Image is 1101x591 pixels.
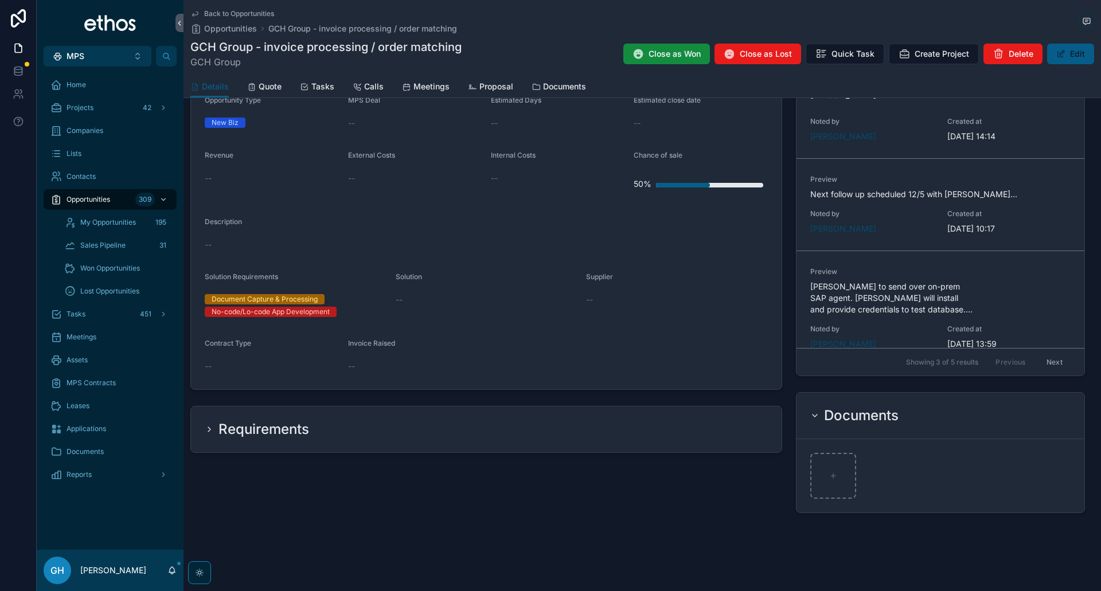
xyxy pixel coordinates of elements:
div: 50% [634,173,651,195]
h2: Documents [824,406,899,425]
span: GCH Group [190,55,462,69]
button: Quick Task [806,44,884,64]
a: Sales Pipeline31 [57,235,177,256]
span: External Costs [348,151,395,159]
span: Showing 3 of 5 results [906,358,978,367]
span: Preview [810,175,1071,184]
span: Close as Won [649,48,701,60]
div: 42 [139,101,155,115]
a: Opportunities [190,23,257,34]
a: Meetings [402,76,450,99]
span: -- [634,118,641,129]
span: Noted by [810,117,934,126]
span: [DATE] 13:59 [947,338,1071,350]
a: Meetings [44,327,177,347]
a: Calls [353,76,384,99]
a: Quote [247,76,282,99]
span: Calls [364,81,384,92]
button: Delete [983,44,1043,64]
span: Estimated Days [491,96,541,104]
span: GH [50,563,64,577]
span: -- [348,118,355,129]
span: Leases [67,401,89,410]
h1: GCH Group - invoice processing / order matching [190,39,462,55]
span: -- [205,361,212,372]
a: Proposal [468,76,513,99]
span: Created at [947,209,1071,218]
a: Leases [44,396,177,416]
button: Create Project [889,44,979,64]
span: Solution Requirements [205,272,278,281]
div: New Biz [212,118,239,128]
span: MPS [67,50,84,62]
span: Opportunities [204,23,257,34]
span: Applications [67,424,106,433]
a: Home [44,75,177,95]
a: Tasks451 [44,304,177,324]
a: Won Opportunities [57,258,177,279]
div: 195 [152,216,170,229]
button: Close as Lost [715,44,801,64]
a: Reports [44,464,177,485]
div: 309 [135,193,155,206]
span: Proposal [479,81,513,92]
div: 31 [156,238,170,252]
span: Meetings [413,81,450,92]
span: Close as Lost [740,48,792,60]
span: -- [348,173,355,184]
a: [PERSON_NAME] [810,223,876,234]
div: No-code/Lo-code App Development [212,307,330,317]
span: Won Opportunities [80,264,140,273]
span: Next follow up scheduled 12/5 with [PERSON_NAME]... [810,189,1017,199]
span: Created at [947,117,1071,126]
a: Applications [44,418,177,439]
a: Documents [532,76,586,99]
span: Sales Pipeline [80,241,126,250]
span: Projects [67,103,93,112]
span: Preview [810,267,1071,276]
span: Meetings [67,332,96,342]
div: 451 [136,307,155,321]
a: MPS Contracts [44,373,177,393]
span: -- [348,361,355,372]
span: Reports [67,470,92,479]
span: Description [205,217,242,226]
span: Internal Costs [491,151,536,159]
span: [DATE] 14:14 [947,131,1071,142]
a: Details [190,76,229,98]
a: Documents [44,441,177,462]
a: Assets [44,350,177,370]
span: -- [491,173,498,184]
span: -- [205,239,212,251]
a: Back to Opportunities [190,9,274,18]
a: Tasks [300,76,334,99]
span: Invoice Raised [348,339,395,347]
span: Quote [259,81,282,92]
span: Delete [1009,48,1033,60]
span: Lost Opportunities [80,287,139,296]
button: Next [1038,353,1071,371]
span: Details [202,81,229,92]
a: GCH Group - invoice processing / order matching [268,23,457,34]
img: App logo [84,14,137,32]
span: -- [586,294,593,306]
span: Supplier [586,272,613,281]
h2: Requirements [218,420,309,439]
span: -- [491,118,498,129]
a: Opportunities309 [44,189,177,210]
span: Contacts [67,172,96,181]
a: Contacts [44,166,177,187]
span: Documents [543,81,586,92]
a: [PERSON_NAME] [810,338,876,350]
button: Select Button [44,46,151,66]
span: Create Project [915,48,969,60]
span: Solution [396,272,422,281]
span: [PERSON_NAME] [810,131,876,142]
div: Document Capture & Processing [212,294,318,304]
span: Created at [947,324,1071,334]
span: MPS Contracts [67,378,116,388]
a: Lists [44,143,177,164]
span: Revenue [205,151,233,159]
span: Estimated close date [634,96,701,104]
span: [PERSON_NAME] to send over on-prem SAP agent. [PERSON_NAME] will install and provide credentials ... [810,281,973,314]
